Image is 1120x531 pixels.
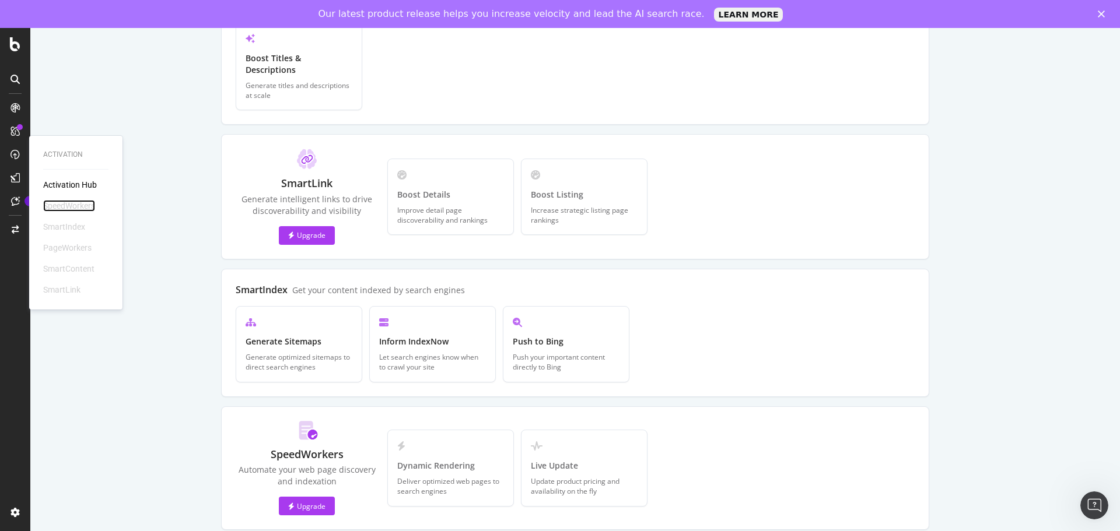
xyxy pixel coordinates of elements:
[531,476,638,496] div: Update product pricing and availability on the fly
[236,194,378,217] div: Generate intelligent links to drive discoverability and visibility
[43,284,80,296] div: SmartLink
[279,497,335,515] button: Upgrade
[397,460,504,472] div: Dynamic Rendering
[292,284,465,296] div: Get your content indexed by search engines
[288,501,325,511] div: Upgrade
[369,306,496,382] a: Inform IndexNowLet search engines know when to crawl your site
[236,22,362,110] a: Boost Titles & DescriptionsGenerate titles and descriptions at scale
[236,464,378,487] div: Automate your web page discovery and indexation
[236,283,288,296] div: SmartIndex
[246,336,352,347] div: Generate Sitemaps
[397,189,504,201] div: Boost Details
[43,221,85,233] div: SmartIndex
[297,149,317,169] img: ClT5ayua.svg
[246,80,352,100] div: Generate titles and descriptions at scale
[379,352,486,372] div: Let search engines know when to crawl your site
[714,8,783,22] a: LEARN MORE
[43,150,108,160] div: Activation
[246,352,352,372] div: Generate optimized sitemaps to direct search engines
[246,52,352,76] div: Boost Titles & Descriptions
[281,176,332,191] div: SmartLink
[43,263,94,275] div: SmartContent
[236,306,362,382] a: Generate SitemapsGenerate optimized sitemaps to direct search engines
[513,352,619,372] div: Push your important content directly to Bing
[296,421,318,440] img: BeK2xBaZ.svg
[513,336,619,347] div: Push to Bing
[503,306,629,382] a: Push to BingPush your important content directly to Bing
[318,8,705,20] div: Our latest product release helps you increase velocity and lead the AI search race.
[43,200,95,212] div: SpeedWorkers
[397,476,504,496] div: Deliver optimized web pages to search engines
[531,460,638,472] div: Live Update
[288,230,325,240] div: Upgrade
[271,447,344,462] div: SpeedWorkers
[24,196,35,206] div: Tooltip anchor
[379,336,486,347] div: Inform IndexNow
[531,205,638,225] div: Increase strategic listing page rankings
[531,189,638,201] div: Boost Listing
[43,179,97,191] a: Activation Hub
[279,226,335,245] button: Upgrade
[397,205,504,225] div: Improve detail page discoverability and rankings
[43,242,92,254] div: PageWorkers
[1080,491,1108,519] iframe: Intercom live chat
[1098,10,1109,17] div: Close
